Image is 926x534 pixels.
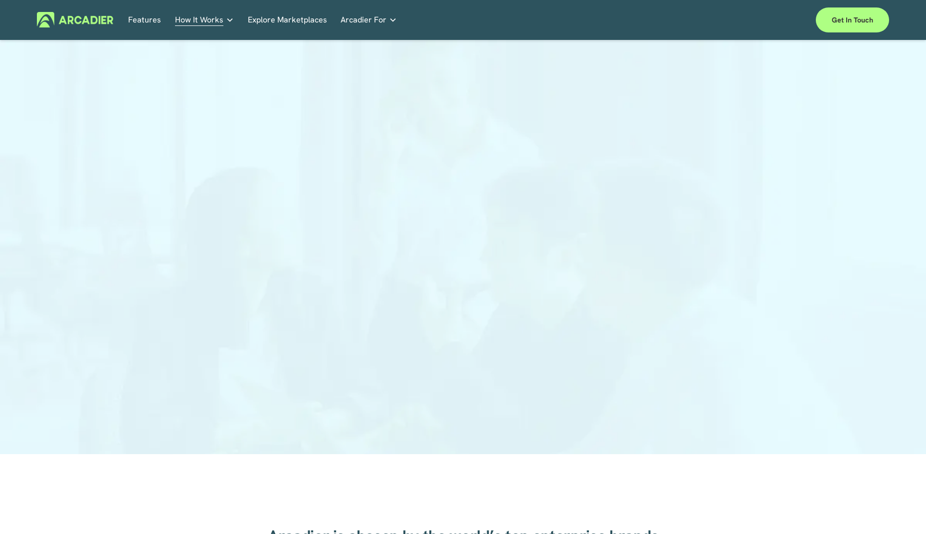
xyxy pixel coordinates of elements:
img: Arcadier [37,12,113,27]
a: folder dropdown [175,12,234,27]
span: Arcadier For [341,13,386,27]
a: folder dropdown [341,12,397,27]
a: Features [128,12,161,27]
a: Explore Marketplaces [248,12,327,27]
iframe: Chat Widget [876,486,926,534]
a: Get in touch [816,7,889,32]
iframe: Form [230,64,696,345]
span: How It Works [175,13,223,27]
